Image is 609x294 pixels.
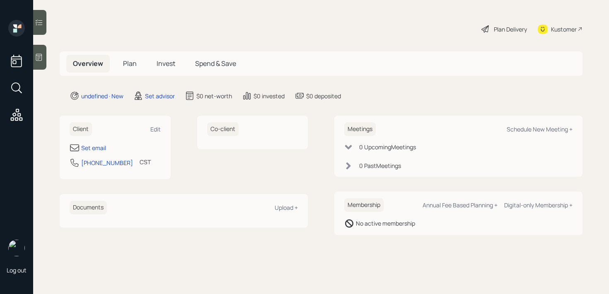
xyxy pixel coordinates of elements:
div: $0 deposited [306,92,341,100]
div: Digital-only Membership + [504,201,573,209]
div: $0 net-worth [196,92,232,100]
div: Set advisor [145,92,175,100]
div: No active membership [356,219,415,228]
div: [PHONE_NUMBER] [81,158,133,167]
div: CST [140,158,151,166]
div: undefined · New [81,92,123,100]
div: Upload + [275,204,298,211]
h6: Co-client [207,122,239,136]
span: Overview [73,59,103,68]
div: 0 Past Meeting s [359,161,401,170]
div: $0 invested [254,92,285,100]
h6: Documents [70,201,107,214]
span: Plan [123,59,137,68]
div: Set email [81,143,106,152]
div: Log out [7,266,27,274]
div: Kustomer [551,25,577,34]
img: retirable_logo.png [8,240,25,256]
div: 0 Upcoming Meeting s [359,143,416,151]
div: Plan Delivery [494,25,527,34]
span: Invest [157,59,175,68]
h6: Membership [344,198,384,212]
span: Spend & Save [195,59,236,68]
div: Edit [150,125,161,133]
div: Annual Fee Based Planning + [423,201,498,209]
div: Schedule New Meeting + [507,125,573,133]
h6: Meetings [344,122,376,136]
h6: Client [70,122,92,136]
